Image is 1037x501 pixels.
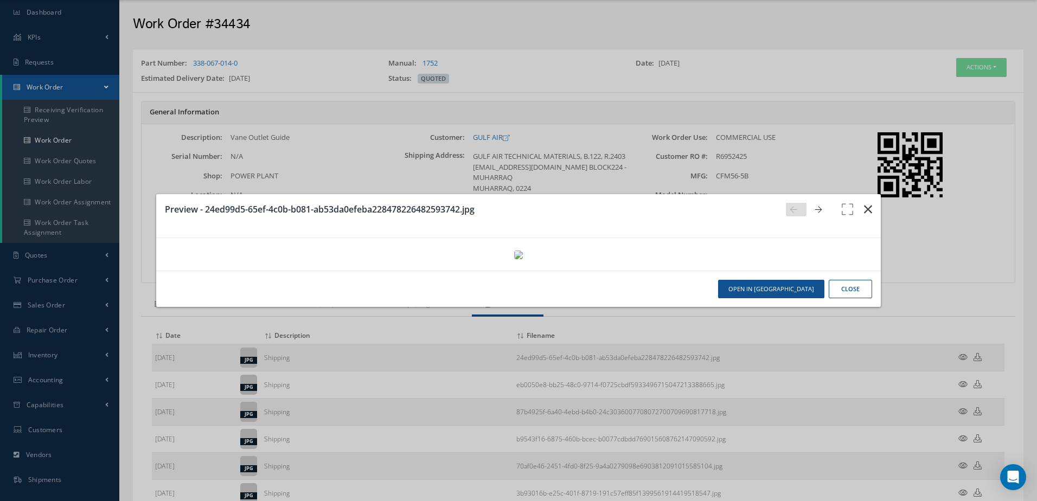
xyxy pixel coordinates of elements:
img: asset [514,251,523,259]
a: Go Next [811,203,831,216]
div: Open Intercom Messenger [1000,464,1026,490]
button: Close [829,280,872,299]
h3: Preview - 24ed99d5-65ef-4c0b-b081-ab53da0efeba228478226482593742.jpg [165,203,777,216]
button: Open in [GEOGRAPHIC_DATA] [718,280,824,299]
